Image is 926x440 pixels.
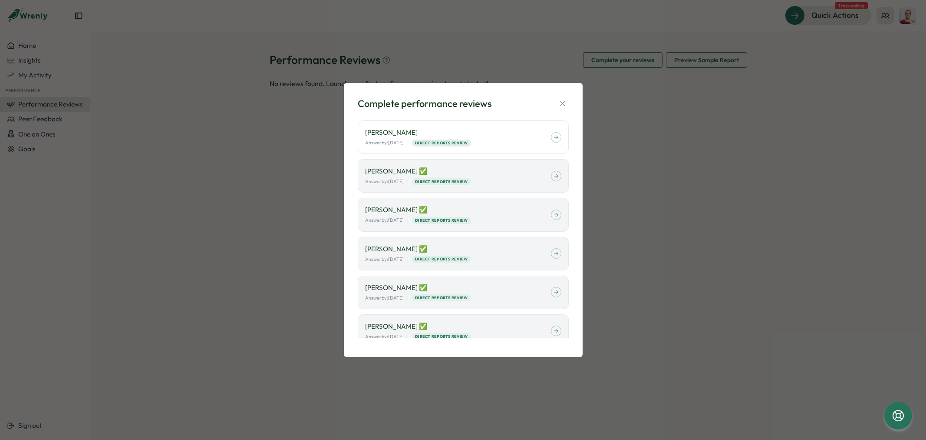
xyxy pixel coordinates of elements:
p: Answer by: [DATE] [365,294,404,302]
p: Answer by: [DATE] [365,178,404,185]
p: | [407,333,409,340]
a: [PERSON_NAME] ✅Answerby:[DATE]|Direct Reports Review [358,159,569,193]
span: Direct Reports Review [415,140,468,146]
p: Answer by: [DATE] [365,333,404,340]
span: Direct Reports Review [415,256,468,262]
p: [PERSON_NAME] ✅ [365,322,551,331]
p: [PERSON_NAME] ✅ [365,205,551,215]
p: [PERSON_NAME] ✅ [365,283,551,293]
p: Answer by: [DATE] [365,256,404,263]
p: | [407,178,409,185]
span: Direct Reports Review [415,179,468,185]
p: | [407,217,409,224]
p: [PERSON_NAME] ✅ [365,167,551,176]
div: Complete performance reviews [358,97,491,110]
span: Direct Reports Review [415,295,468,301]
p: [PERSON_NAME] ✅ [365,244,551,254]
p: | [407,256,409,263]
a: [PERSON_NAME] Answerby:[DATE]|Direct Reports Review [358,120,569,154]
p: Answer by: [DATE] [365,139,404,147]
a: [PERSON_NAME] ✅Answerby:[DATE]|Direct Reports Review [358,237,569,270]
span: Direct Reports Review [415,333,468,340]
p: | [407,139,409,147]
p: Answer by: [DATE] [365,217,404,224]
a: [PERSON_NAME] ✅Answerby:[DATE]|Direct Reports Review [358,198,569,231]
p: [PERSON_NAME] [365,128,551,137]
a: [PERSON_NAME] ✅Answerby:[DATE]|Direct Reports Review [358,276,569,309]
a: [PERSON_NAME] ✅Answerby:[DATE]|Direct Reports Review [358,314,569,348]
p: | [407,294,409,302]
span: Direct Reports Review [415,217,468,223]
